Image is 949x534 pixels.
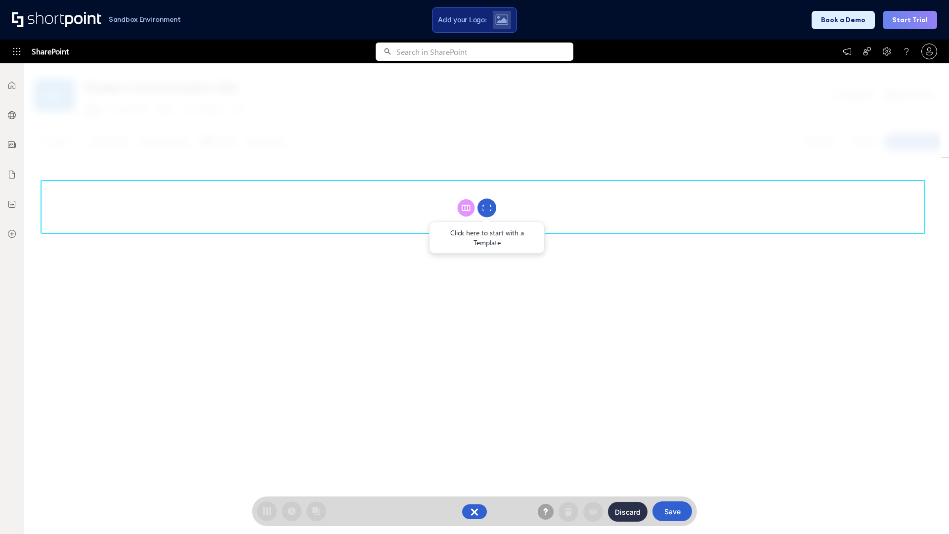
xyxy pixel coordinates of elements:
[32,40,69,63] span: SharePoint
[396,43,573,61] input: Search in SharePoint
[109,17,181,22] h1: Sandbox Environment
[900,487,949,534] iframe: Chat Widget
[495,14,508,25] img: Upload logo
[608,502,647,522] button: Discard
[438,15,486,24] span: Add your Logo:
[812,11,875,29] button: Book a Demo
[883,11,937,29] button: Start Trial
[652,501,692,521] button: Save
